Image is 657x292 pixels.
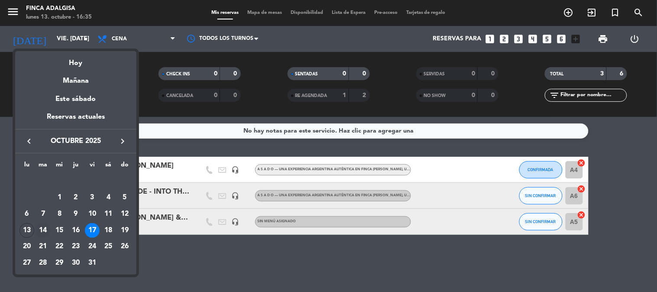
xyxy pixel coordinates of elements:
[36,207,51,221] div: 7
[100,189,117,206] td: 4 de octubre de 2025
[84,160,100,173] th: viernes
[101,223,116,238] div: 18
[15,111,136,129] div: Reservas actuales
[68,190,83,205] div: 2
[51,238,68,255] td: 22 de octubre de 2025
[36,256,51,270] div: 28
[100,222,117,239] td: 18 de octubre de 2025
[51,255,68,271] td: 29 de octubre de 2025
[85,207,100,221] div: 10
[52,207,67,221] div: 8
[117,222,133,239] td: 19 de octubre de 2025
[24,136,34,146] i: keyboard_arrow_left
[52,190,67,205] div: 1
[117,207,132,221] div: 12
[117,189,133,206] td: 5 de octubre de 2025
[19,160,35,173] th: lunes
[35,238,52,255] td: 21 de octubre de 2025
[117,190,132,205] div: 5
[117,239,132,254] div: 26
[68,189,84,206] td: 2 de octubre de 2025
[15,87,136,111] div: Este sábado
[19,222,35,239] td: 13 de octubre de 2025
[68,207,83,221] div: 9
[19,239,34,254] div: 20
[36,223,51,238] div: 14
[85,190,100,205] div: 3
[84,255,100,271] td: 31 de octubre de 2025
[19,207,34,221] div: 6
[51,189,68,206] td: 1 de octubre de 2025
[84,238,100,255] td: 24 de octubre de 2025
[117,206,133,222] td: 12 de octubre de 2025
[68,256,83,270] div: 30
[51,206,68,222] td: 8 de octubre de 2025
[84,189,100,206] td: 3 de octubre de 2025
[101,207,116,221] div: 11
[35,206,52,222] td: 7 de octubre de 2025
[19,173,133,190] td: OCT.
[117,223,132,238] div: 19
[19,206,35,222] td: 6 de octubre de 2025
[51,160,68,173] th: miércoles
[19,223,34,238] div: 13
[85,239,100,254] div: 24
[19,238,35,255] td: 20 de octubre de 2025
[19,256,34,270] div: 27
[100,206,117,222] td: 11 de octubre de 2025
[85,256,100,270] div: 31
[100,160,117,173] th: sábado
[51,222,68,239] td: 15 de octubre de 2025
[84,222,100,239] td: 17 de octubre de 2025
[15,51,136,69] div: Hoy
[68,223,83,238] div: 16
[100,238,117,255] td: 25 de octubre de 2025
[117,238,133,255] td: 26 de octubre de 2025
[52,223,67,238] div: 15
[36,239,51,254] div: 21
[68,222,84,239] td: 16 de octubre de 2025
[84,206,100,222] td: 10 de octubre de 2025
[115,136,130,147] button: keyboard_arrow_right
[19,255,35,271] td: 27 de octubre de 2025
[15,69,136,87] div: Mañana
[68,255,84,271] td: 30 de octubre de 2025
[68,160,84,173] th: jueves
[68,238,84,255] td: 23 de octubre de 2025
[37,136,115,147] span: octubre 2025
[35,255,52,271] td: 28 de octubre de 2025
[52,256,67,270] div: 29
[117,160,133,173] th: domingo
[21,136,37,147] button: keyboard_arrow_left
[35,160,52,173] th: martes
[68,206,84,222] td: 9 de octubre de 2025
[68,239,83,254] div: 23
[52,239,67,254] div: 22
[101,239,116,254] div: 25
[117,136,128,146] i: keyboard_arrow_right
[35,222,52,239] td: 14 de octubre de 2025
[85,223,100,238] div: 17
[101,190,116,205] div: 4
